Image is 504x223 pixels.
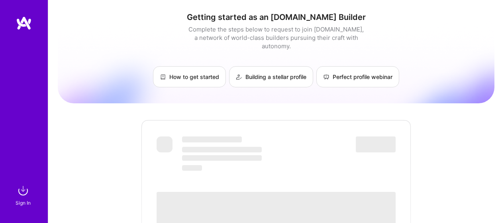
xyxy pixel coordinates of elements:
img: Building a stellar profile [236,74,242,80]
img: Perfect profile webinar [323,74,329,80]
img: logo [16,16,32,30]
div: Sign In [16,199,31,207]
img: sign in [15,183,31,199]
a: How to get started [153,66,226,87]
span: ‌ [182,136,242,142]
a: Building a stellar profile [229,66,313,87]
a: sign inSign In [17,183,31,207]
span: ‌ [182,147,262,152]
div: Complete the steps below to request to join [DOMAIN_NAME], a network of world-class builders purs... [186,25,366,50]
span: ‌ [157,136,173,152]
span: ‌ [182,165,202,171]
span: ‌ [182,155,262,161]
a: Perfect profile webinar [316,66,399,87]
h1: Getting started as an [DOMAIN_NAME] Builder [58,12,494,22]
img: How to get started [160,74,166,80]
span: ‌ [356,136,396,152]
